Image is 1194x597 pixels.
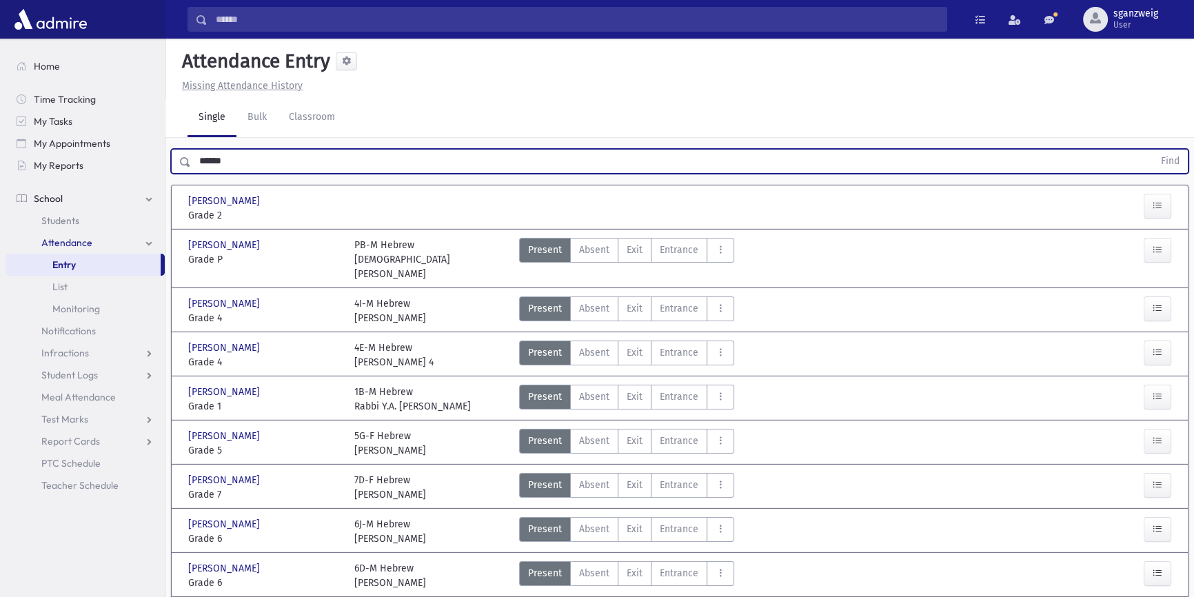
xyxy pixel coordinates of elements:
[519,517,734,546] div: AttTypes
[660,522,698,536] span: Entrance
[188,561,263,576] span: [PERSON_NAME]
[6,132,165,154] a: My Appointments
[519,561,734,590] div: AttTypes
[34,137,110,150] span: My Appointments
[11,6,90,33] img: AdmirePro
[176,50,330,73] h5: Attendance Entry
[34,159,83,172] span: My Reports
[41,214,79,227] span: Students
[188,99,236,137] a: Single
[6,430,165,452] a: Report Cards
[579,243,609,257] span: Absent
[6,364,165,386] a: Student Logs
[188,517,263,532] span: [PERSON_NAME]
[579,522,609,536] span: Absent
[188,341,263,355] span: [PERSON_NAME]
[34,115,72,128] span: My Tasks
[41,457,101,469] span: PTC Schedule
[52,281,68,293] span: List
[528,243,562,257] span: Present
[660,478,698,492] span: Entrance
[6,320,165,342] a: Notifications
[519,341,734,370] div: AttTypes
[519,473,734,502] div: AttTypes
[579,478,609,492] span: Absent
[528,434,562,448] span: Present
[660,301,698,316] span: Entrance
[6,232,165,254] a: Attendance
[6,474,165,496] a: Teacher Schedule
[278,99,346,137] a: Classroom
[1153,150,1188,173] button: Find
[188,238,263,252] span: [PERSON_NAME]
[182,80,303,92] u: Missing Attendance History
[188,487,341,502] span: Grade 7
[354,238,507,281] div: PB-M Hebrew [DEMOGRAPHIC_DATA][PERSON_NAME]
[354,517,426,546] div: 6J-M Hebrew [PERSON_NAME]
[354,385,471,414] div: 1B-M Hebrew Rabbi Y.A. [PERSON_NAME]
[6,254,161,276] a: Entry
[579,301,609,316] span: Absent
[41,347,89,359] span: Infractions
[188,355,341,370] span: Grade 4
[6,110,165,132] a: My Tasks
[6,154,165,176] a: My Reports
[579,389,609,404] span: Absent
[627,345,642,360] span: Exit
[188,252,341,267] span: Grade P
[579,345,609,360] span: Absent
[528,522,562,536] span: Present
[354,429,426,458] div: 5G-F Hebrew [PERSON_NAME]
[6,188,165,210] a: School
[1113,8,1158,19] span: sganzweig
[528,301,562,316] span: Present
[354,473,426,502] div: 7D-F Hebrew [PERSON_NAME]
[236,99,278,137] a: Bulk
[528,478,562,492] span: Present
[6,210,165,232] a: Students
[354,341,434,370] div: 4E-M Hebrew [PERSON_NAME] 4
[34,93,96,105] span: Time Tracking
[627,389,642,404] span: Exit
[41,479,119,492] span: Teacher Schedule
[627,522,642,536] span: Exit
[627,434,642,448] span: Exit
[34,60,60,72] span: Home
[627,243,642,257] span: Exit
[519,385,734,414] div: AttTypes
[354,561,426,590] div: 6D-M Hebrew [PERSON_NAME]
[579,566,609,580] span: Absent
[188,311,341,325] span: Grade 4
[41,435,100,447] span: Report Cards
[34,192,63,205] span: School
[188,473,263,487] span: [PERSON_NAME]
[519,296,734,325] div: AttTypes
[188,385,263,399] span: [PERSON_NAME]
[52,259,76,271] span: Entry
[519,429,734,458] div: AttTypes
[528,345,562,360] span: Present
[41,325,96,337] span: Notifications
[41,391,116,403] span: Meal Attendance
[660,434,698,448] span: Entrance
[188,443,341,458] span: Grade 5
[1113,19,1158,30] span: User
[208,7,947,32] input: Search
[41,413,88,425] span: Test Marks
[528,389,562,404] span: Present
[41,369,98,381] span: Student Logs
[188,429,263,443] span: [PERSON_NAME]
[660,345,698,360] span: Entrance
[188,399,341,414] span: Grade 1
[188,576,341,590] span: Grade 6
[627,301,642,316] span: Exit
[660,389,698,404] span: Entrance
[6,55,165,77] a: Home
[354,296,426,325] div: 4I-M Hebrew [PERSON_NAME]
[6,452,165,474] a: PTC Schedule
[6,88,165,110] a: Time Tracking
[52,303,100,315] span: Monitoring
[6,408,165,430] a: Test Marks
[188,194,263,208] span: [PERSON_NAME]
[6,386,165,408] a: Meal Attendance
